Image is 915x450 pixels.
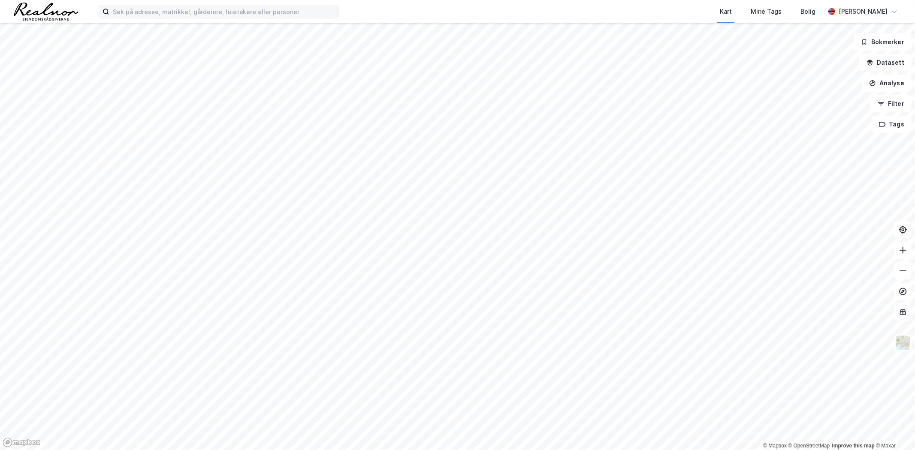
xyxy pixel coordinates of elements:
input: Søk på adresse, matrikkel, gårdeiere, leietakere eller personer [109,5,338,18]
div: Kart [720,6,732,17]
div: [PERSON_NAME] [839,6,888,17]
div: Bolig [800,6,815,17]
iframe: Chat Widget [872,409,915,450]
img: realnor-logo.934646d98de889bb5806.png [14,3,78,21]
div: Mine Tags [751,6,782,17]
div: Kontrollprogram for chat [872,409,915,450]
